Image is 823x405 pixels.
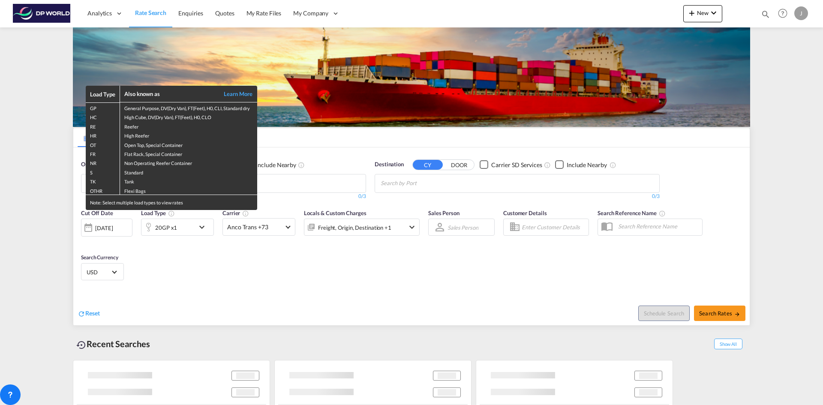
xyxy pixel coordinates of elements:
[214,90,253,98] a: Learn More
[86,140,120,149] td: OT
[120,121,257,130] td: Reefer
[120,158,257,167] td: Non Operating Reefer Container
[86,186,120,195] td: OTHR
[120,112,257,121] td: High Cube, DV(Dry Van), FT(Feet), H0, CLO
[120,149,257,158] td: Flat Rack, Special Container
[86,149,120,158] td: FR
[86,112,120,121] td: HC
[86,121,120,130] td: RE
[86,176,120,185] td: TK
[120,186,257,195] td: Flexi Bags
[120,130,257,139] td: High Reefer
[86,167,120,176] td: S
[86,195,257,210] div: Note: Select multiple load types to view rates
[120,102,257,112] td: General Purpose, DV(Dry Van), FT(Feet), H0, CLI, Standard dry
[124,90,214,98] div: Also known as
[120,176,257,185] td: Tank
[86,158,120,167] td: NR
[86,102,120,112] td: GP
[86,130,120,139] td: HR
[120,167,257,176] td: Standard
[120,140,257,149] td: Open Top, Special Container
[86,86,120,102] th: Load Type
